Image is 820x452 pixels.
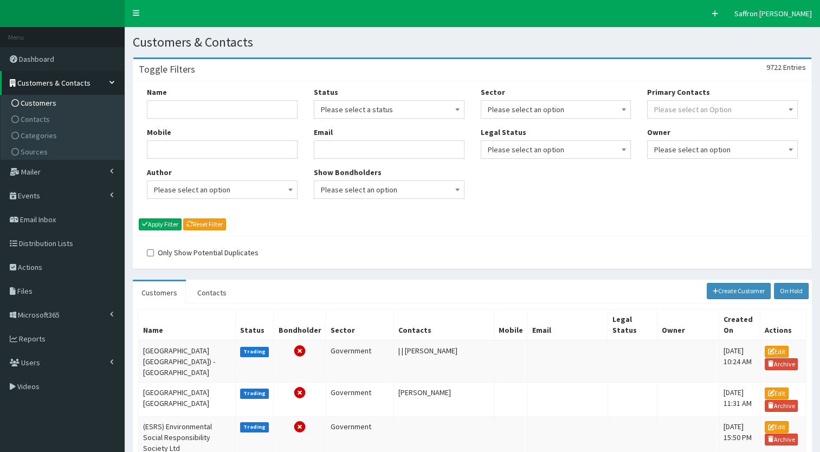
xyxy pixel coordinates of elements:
a: Archive [765,400,798,412]
label: Email [314,127,333,138]
span: Files [17,286,33,296]
a: Archive [765,358,798,370]
th: Created On [719,309,760,341]
h3: Toggle Filters [139,64,195,74]
th: Legal Status [608,309,657,341]
span: Events [18,191,40,201]
label: Trading [240,389,269,398]
label: Status [314,87,338,98]
td: [DATE] 11:31 AM [719,383,760,416]
td: [PERSON_NAME] [394,383,494,416]
a: On Hold [774,283,809,299]
label: Only Show Potential Duplicates [147,247,259,258]
label: Name [147,87,167,98]
span: Please select an option [321,182,457,197]
th: Status [235,309,274,341]
label: Mobile [147,127,171,138]
span: Reports [19,334,46,344]
a: Create Customer [707,283,771,299]
span: Microsoft365 [18,310,60,320]
span: Please select an option [654,142,791,157]
span: Users [21,358,40,367]
label: Owner [647,127,670,138]
th: Mobile [494,309,528,341]
th: Name [139,309,236,341]
span: Email Inbox [20,215,56,224]
a: Edit [765,346,789,358]
label: Primary Contacts [647,87,710,98]
span: Customers [21,98,56,108]
span: Please select an option [147,180,298,199]
a: Customers [3,95,124,111]
span: Actions [18,262,42,272]
h1: Customers & Contacts [133,35,812,49]
label: Sector [481,87,505,98]
td: | | [PERSON_NAME] [394,340,494,383]
span: Please select an option [481,140,631,159]
th: Sector [326,309,394,341]
label: Author [147,167,172,178]
span: Please select a status [314,100,464,119]
span: Distribution Lists [19,238,73,248]
label: Trading [240,347,269,357]
span: Categories [21,131,57,140]
label: Show Bondholders [314,167,382,178]
a: Contacts [189,281,235,304]
span: Videos [17,382,40,391]
th: Owner [657,309,719,341]
span: Mailer [21,167,41,177]
input: Only Show Potential Duplicates [147,249,154,256]
a: Edit [765,421,789,433]
th: Contacts [394,309,494,341]
a: Categories [3,127,124,144]
th: Bondholder [274,309,326,341]
td: [GEOGRAPHIC_DATA] [GEOGRAPHIC_DATA]) - [GEOGRAPHIC_DATA] [139,340,236,383]
th: Actions [760,309,806,341]
span: Please select an option [314,180,464,199]
span: Entries [783,62,806,72]
a: Edit [765,388,789,399]
span: Saffron [PERSON_NAME] [734,9,812,18]
span: Dashboard [19,54,54,64]
span: Customers & Contacts [17,78,91,88]
span: 9722 [766,62,782,72]
a: Reset Filter [183,218,226,230]
a: Customers [133,281,186,304]
a: Contacts [3,111,124,127]
td: [DATE] 10:24 AM [719,340,760,383]
span: Please select an option [154,182,290,197]
span: Please select an option [481,100,631,119]
a: Archive [765,434,798,445]
button: Apply Filter [139,218,182,230]
span: Please select a status [321,102,457,117]
span: Please select an option [488,102,624,117]
label: Legal Status [481,127,526,138]
td: Government [326,340,394,383]
th: Email [528,309,608,341]
span: Contacts [21,114,50,124]
a: Sources [3,144,124,160]
span: Sources [21,147,48,157]
span: Please select an Option [654,105,732,114]
td: [GEOGRAPHIC_DATA] [GEOGRAPHIC_DATA] [139,383,236,416]
span: Please select an option [647,140,798,159]
td: Government [326,383,394,416]
label: Trading [240,422,269,432]
span: Please select an option [488,142,624,157]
